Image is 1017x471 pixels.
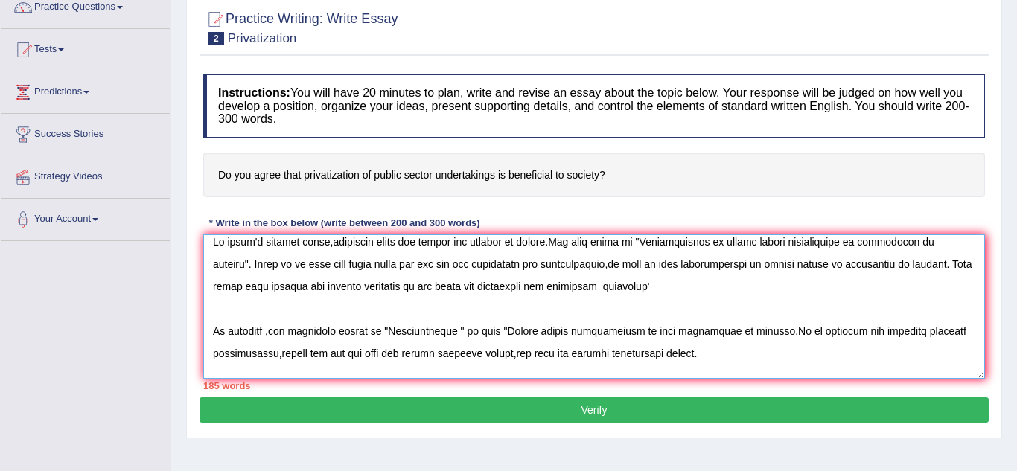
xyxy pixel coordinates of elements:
a: Success Stories [1,114,170,151]
b: Instructions: [218,86,290,99]
h4: You will have 20 minutes to plan, write and revise an essay about the topic below. Your response ... [203,74,985,138]
button: Verify [200,397,989,423]
a: Tests [1,29,170,66]
a: Strategy Videos [1,156,170,193]
a: Your Account [1,199,170,236]
h4: Do you agree that privatization of public sector undertakings is beneficial to society? [203,153,985,198]
div: * Write in the box below (write between 200 and 300 words) [203,216,485,230]
a: Predictions [1,71,170,109]
h2: Practice Writing: Write Essay [203,8,398,45]
span: 2 [208,32,224,45]
div: 185 words [203,379,985,393]
small: Privatization [228,31,297,45]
